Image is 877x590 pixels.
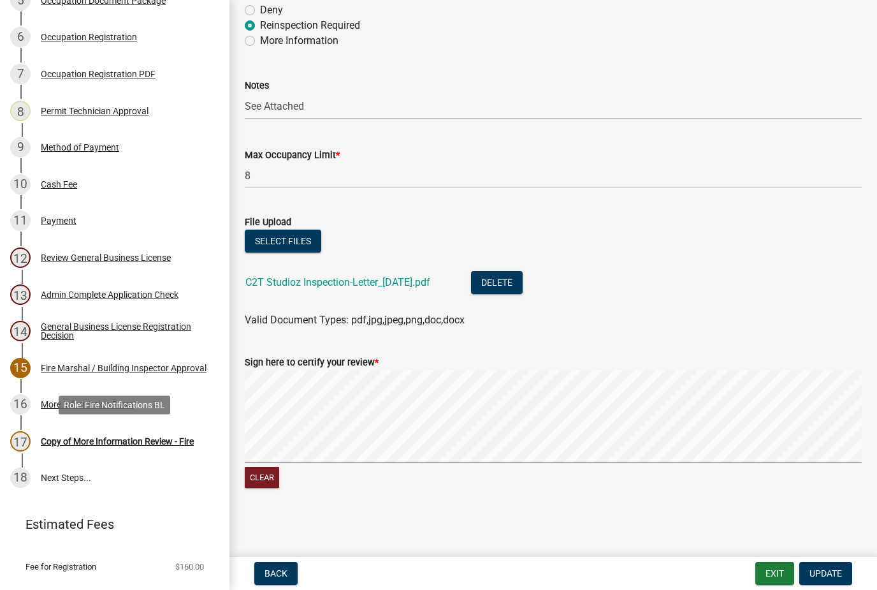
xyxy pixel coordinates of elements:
div: 15 [10,358,31,378]
div: 11 [10,210,31,231]
wm-modal-confirm: Delete Document [471,277,523,290]
div: General Business License Registration Decision [41,322,209,340]
label: Sign here to certify your review [245,358,379,367]
div: Occupation Registration [41,33,137,41]
label: File Upload [245,218,291,227]
span: Fee for Registration [25,563,96,571]
div: 7 [10,64,31,84]
span: Valid Document Types: pdf,jpg,jpeg,png,doc,docx [245,314,465,326]
button: Select files [245,230,321,253]
div: Fire Marshal / Building Inspector Approval [41,364,207,372]
span: $160.00 [175,563,204,571]
div: 9 [10,137,31,158]
div: 8 [10,101,31,121]
div: 18 [10,468,31,488]
div: 10 [10,174,31,195]
div: Occupation Registration PDF [41,70,156,78]
a: Estimated Fees [10,512,209,537]
a: C2T Studioz Inspection-Letter_[DATE].pdf [245,276,430,288]
div: Payment [41,216,76,225]
div: Method of Payment [41,143,119,152]
span: Back [265,568,287,579]
label: Deny [260,3,283,18]
div: Review General Business License [41,253,171,262]
div: Admin Complete Application Check [41,290,178,299]
div: 14 [10,321,31,341]
label: Max Occupancy Limit [245,151,340,160]
label: Notes [245,82,269,91]
div: 17 [10,431,31,452]
div: 6 [10,27,31,47]
div: 16 [10,394,31,415]
div: 13 [10,284,31,305]
button: Exit [755,562,794,585]
label: More Information [260,33,338,48]
button: Update [799,562,852,585]
div: Role: Fire Notifications BL [59,395,170,414]
div: 12 [10,247,31,268]
span: Update [809,568,842,579]
div: Copy of More Information Review - Fire [41,437,194,446]
button: Clear [245,467,279,488]
button: Back [254,562,298,585]
div: Permit Technician Approval [41,107,149,115]
label: Reinspection Required [260,18,360,33]
div: Cash Fee [41,180,77,189]
div: More Information Form [41,400,133,409]
button: Delete [471,271,523,294]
